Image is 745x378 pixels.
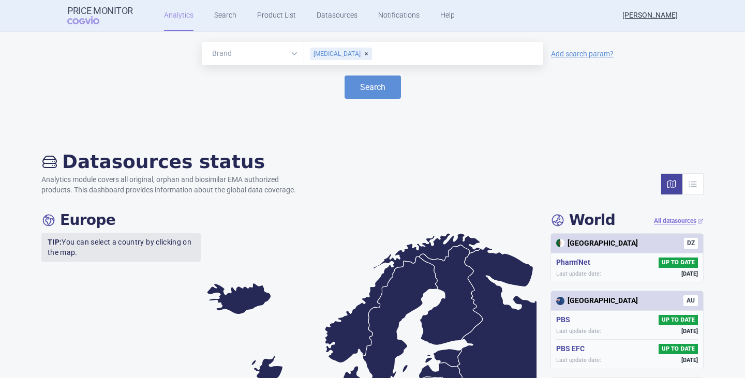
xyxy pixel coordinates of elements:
[41,211,115,229] h4: Europe
[345,75,401,99] button: Search
[556,297,564,305] img: Australia
[556,356,601,364] span: Last update date:
[683,295,698,306] span: AU
[556,296,638,306] div: [GEOGRAPHIC_DATA]
[681,327,698,335] span: [DATE]
[48,238,62,246] strong: TIP:
[556,315,574,325] h5: PBS
[550,211,615,229] h4: World
[551,50,614,57] a: Add search param?
[654,217,704,225] a: All datasources
[556,239,564,247] img: Algeria
[659,315,698,325] span: UP TO DATE
[41,233,201,262] p: You can select a country by clicking on the map.
[67,6,133,16] strong: Price Monitor
[659,258,698,268] span: UP TO DATE
[556,327,601,335] span: Last update date:
[41,175,306,195] p: Analytics module covers all original, orphan and biosimilar EMA authorized products. This dashboa...
[659,344,698,354] span: UP TO DATE
[67,6,133,25] a: Price MonitorCOGVIO
[556,238,638,249] div: [GEOGRAPHIC_DATA]
[681,270,698,278] span: [DATE]
[41,150,306,173] h2: Datasources status
[310,48,372,60] div: [MEDICAL_DATA]
[684,238,698,249] span: DZ
[681,356,698,364] span: [DATE]
[556,258,594,268] h5: Pharm'Net
[556,344,589,354] h5: PBS EFC
[67,16,114,24] span: COGVIO
[556,270,601,278] span: Last update date:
